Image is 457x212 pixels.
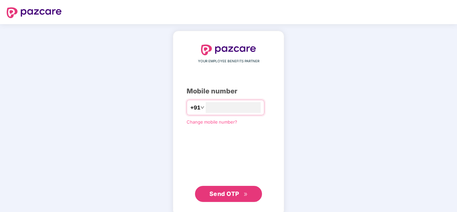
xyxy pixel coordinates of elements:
span: +91 [190,103,200,112]
span: YOUR EMPLOYEE BENEFITS PARTNER [198,59,259,64]
img: logo [7,7,62,18]
span: double-right [244,192,248,197]
img: logo [201,45,256,55]
div: Mobile number [187,86,270,96]
button: Send OTPdouble-right [195,186,262,202]
a: Change mobile number? [187,119,237,125]
span: Send OTP [209,190,239,197]
span: down [200,105,204,110]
